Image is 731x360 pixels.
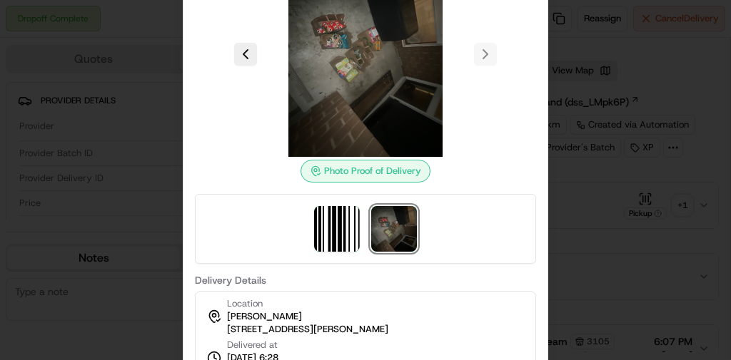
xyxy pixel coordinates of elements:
img: barcode_scan_on_pickup image [314,206,360,252]
span: [PERSON_NAME] [227,310,302,323]
span: [STREET_ADDRESS][PERSON_NAME] [227,323,388,336]
span: Location [227,297,263,310]
label: Delivery Details [195,275,536,285]
img: photo_proof_of_delivery image [371,206,417,252]
div: Photo Proof of Delivery [301,160,430,182]
span: Delivered at [227,339,293,351]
